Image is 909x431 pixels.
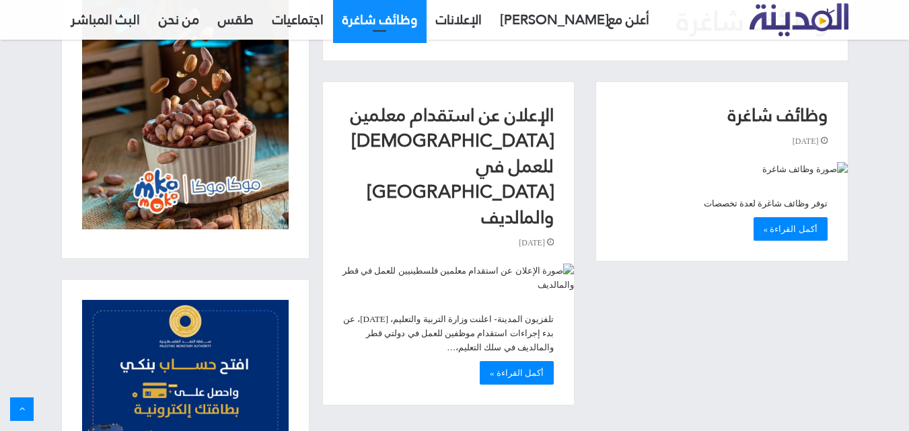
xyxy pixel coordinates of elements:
[750,4,848,37] a: تلفزيون المدينة
[323,264,574,292] a: الإعلان عن استقدام معلمين فلسطينيين للعمل في قطر والمالديف
[616,196,827,210] p: توفر وظائف شاغرة لعدة تخصصات
[596,162,847,176] img: صورة وظائف شاغرة
[596,162,847,176] a: وظائف شاغرة
[343,312,554,354] p: تلفزيون المدينة- اعلنت وزارة التربية والتعليم، [DATE]، عن بدء إجراءات استقدام موظفين للعمل في دول...
[754,217,828,241] a: أكمل القراءة »
[728,97,828,132] a: وظائف شاغرة
[323,264,574,292] img: صورة الإعلان عن استقدام معلمين فلسطينيين للعمل في قطر والمالديف
[480,361,554,385] a: أكمل القراءة »
[793,134,828,149] span: [DATE]
[351,97,554,233] a: الإعلان عن استقدام معلمين [DEMOGRAPHIC_DATA] للعمل في [GEOGRAPHIC_DATA] والمالديف
[519,236,554,250] span: [DATE]
[750,3,848,36] img: تلفزيون المدينة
